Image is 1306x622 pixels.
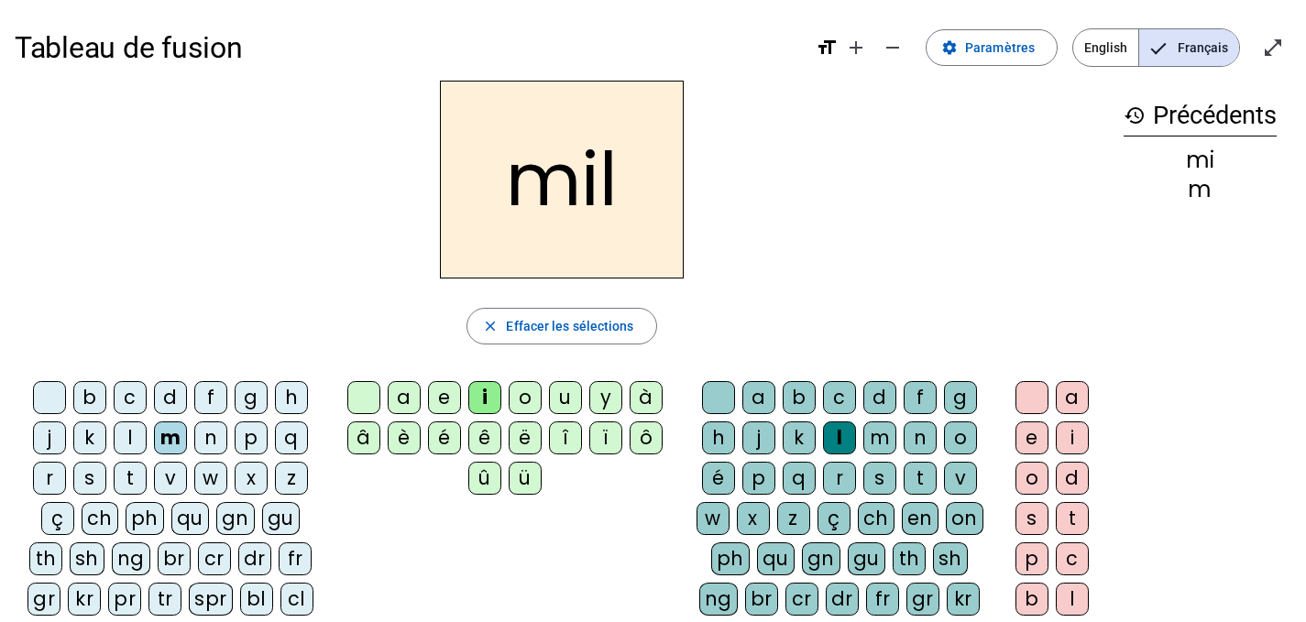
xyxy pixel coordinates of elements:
div: h [275,381,308,414]
mat-icon: settings [941,39,958,56]
div: t [904,462,937,495]
div: s [863,462,896,495]
div: fr [866,583,899,616]
div: g [235,381,268,414]
div: z [275,462,308,495]
div: i [1056,421,1089,454]
button: Paramètres [926,29,1058,66]
div: q [275,421,308,454]
div: t [114,462,147,495]
div: p [1015,542,1048,575]
div: j [742,421,775,454]
div: cl [280,583,313,616]
div: ë [509,421,542,454]
mat-icon: add [845,37,867,59]
div: ç [818,502,851,535]
div: h [702,421,735,454]
div: bl [240,583,273,616]
div: gn [802,542,840,575]
span: Paramètres [965,37,1035,59]
div: ch [82,502,118,535]
div: î [549,421,582,454]
div: gn [216,502,255,535]
div: dr [826,583,859,616]
div: w [697,502,730,535]
div: è [388,421,421,454]
div: c [1056,542,1089,575]
h2: mil [440,81,684,278]
div: c [823,381,856,414]
div: ô [630,421,663,454]
div: s [1015,502,1048,535]
div: o [944,421,977,454]
div: l [114,421,147,454]
div: à [630,381,663,414]
div: v [154,462,187,495]
div: f [904,381,937,414]
div: sh [70,542,104,575]
div: ph [126,502,164,535]
div: a [742,381,775,414]
div: m [863,421,896,454]
div: j [33,421,66,454]
div: ï [589,421,622,454]
span: Français [1139,29,1239,66]
div: e [428,381,461,414]
div: th [29,542,62,575]
div: û [468,462,501,495]
div: gr [906,583,939,616]
div: d [154,381,187,414]
div: qu [757,542,795,575]
button: Augmenter la taille de la police [838,29,874,66]
div: tr [148,583,181,616]
div: s [73,462,106,495]
div: t [1056,502,1089,535]
div: qu [171,502,209,535]
div: a [388,381,421,414]
div: p [235,421,268,454]
div: fr [279,542,312,575]
div: ü [509,462,542,495]
div: ch [858,502,894,535]
div: l [1056,583,1089,616]
div: é [702,462,735,495]
div: r [823,462,856,495]
div: ç [41,502,74,535]
div: gr [27,583,60,616]
div: l [823,421,856,454]
button: Entrer en plein écran [1255,29,1291,66]
div: u [549,381,582,414]
mat-icon: close [482,318,499,334]
div: kr [947,583,980,616]
div: i [468,381,501,414]
div: th [893,542,926,575]
h1: Tableau de fusion [15,18,801,77]
div: cr [198,542,231,575]
div: mi [1124,149,1277,171]
div: en [902,502,938,535]
span: English [1073,29,1138,66]
button: Effacer les sélections [466,308,656,344]
div: o [1015,462,1048,495]
div: gu [262,502,300,535]
div: d [863,381,896,414]
div: é [428,421,461,454]
div: cr [785,583,818,616]
mat-button-toggle-group: Language selection [1072,28,1240,67]
div: y [589,381,622,414]
div: n [904,421,937,454]
div: x [235,462,268,495]
div: z [777,502,810,535]
mat-icon: history [1124,104,1146,126]
div: q [783,462,816,495]
div: br [158,542,191,575]
div: m [154,421,187,454]
div: ng [112,542,150,575]
div: pr [108,583,141,616]
div: on [946,502,983,535]
div: br [745,583,778,616]
div: kr [68,583,101,616]
div: d [1056,462,1089,495]
div: â [347,421,380,454]
h3: Précédents [1124,95,1277,136]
